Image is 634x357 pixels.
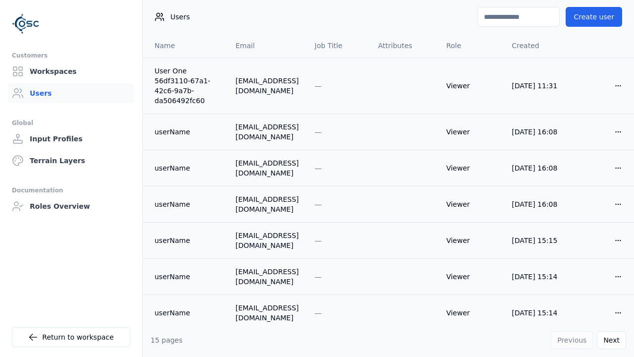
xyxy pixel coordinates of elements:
[504,34,570,58] th: Created
[8,83,134,103] a: Users
[155,66,219,106] a: User One 56df3110-67a1-42c6-9a7b-da506492fc60
[446,308,496,318] div: Viewer
[512,127,562,137] div: [DATE] 16:08
[446,199,496,209] div: Viewer
[235,231,299,250] div: [EMAIL_ADDRESS][DOMAIN_NAME]
[370,34,438,58] th: Attributes
[512,236,562,245] div: [DATE] 15:15
[12,327,130,347] a: Return to workspace
[315,309,321,317] span: —
[315,164,321,172] span: —
[235,194,299,214] div: [EMAIL_ADDRESS][DOMAIN_NAME]
[155,236,219,245] a: userName
[512,199,562,209] div: [DATE] 16:08
[155,163,219,173] a: userName
[235,122,299,142] div: [EMAIL_ADDRESS][DOMAIN_NAME]
[151,336,183,344] span: 15 pages
[446,272,496,282] div: Viewer
[235,303,299,323] div: [EMAIL_ADDRESS][DOMAIN_NAME]
[315,128,321,136] span: —
[512,272,562,282] div: [DATE] 15:14
[8,151,134,171] a: Terrain Layers
[315,82,321,90] span: —
[12,10,40,38] img: Logo
[170,12,190,22] span: Users
[8,129,134,149] a: Input Profiles
[446,127,496,137] div: Viewer
[235,158,299,178] div: [EMAIL_ADDRESS][DOMAIN_NAME]
[315,200,321,208] span: —
[155,272,219,282] a: userName
[512,81,562,91] div: [DATE] 11:31
[597,331,626,349] button: Next
[566,7,622,27] button: Create user
[155,199,219,209] a: userName
[446,81,496,91] div: Viewer
[155,127,219,137] a: userName
[438,34,504,58] th: Role
[512,308,562,318] div: [DATE] 15:14
[155,308,219,318] a: userName
[227,34,307,58] th: Email
[12,117,130,129] div: Global
[235,76,299,96] div: [EMAIL_ADDRESS][DOMAIN_NAME]
[12,50,130,61] div: Customers
[315,273,321,281] span: —
[143,34,227,58] th: Name
[315,237,321,244] span: —
[446,236,496,245] div: Viewer
[512,163,562,173] div: [DATE] 16:08
[446,163,496,173] div: Viewer
[8,61,134,81] a: Workspaces
[12,184,130,196] div: Documentation
[8,196,134,216] a: Roles Overview
[235,267,299,287] div: [EMAIL_ADDRESS][DOMAIN_NAME]
[307,34,370,58] th: Job Title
